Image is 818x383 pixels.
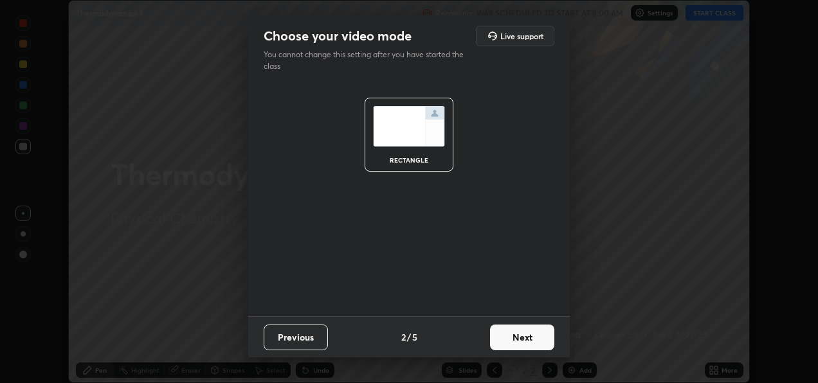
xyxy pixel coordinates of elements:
[383,157,435,163] div: rectangle
[407,330,411,344] h4: /
[412,330,417,344] h4: 5
[500,32,543,40] h5: Live support
[401,330,406,344] h4: 2
[490,325,554,350] button: Next
[264,49,472,72] p: You cannot change this setting after you have started the class
[264,325,328,350] button: Previous
[264,28,412,44] h2: Choose your video mode
[373,106,445,147] img: normalScreenIcon.ae25ed63.svg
